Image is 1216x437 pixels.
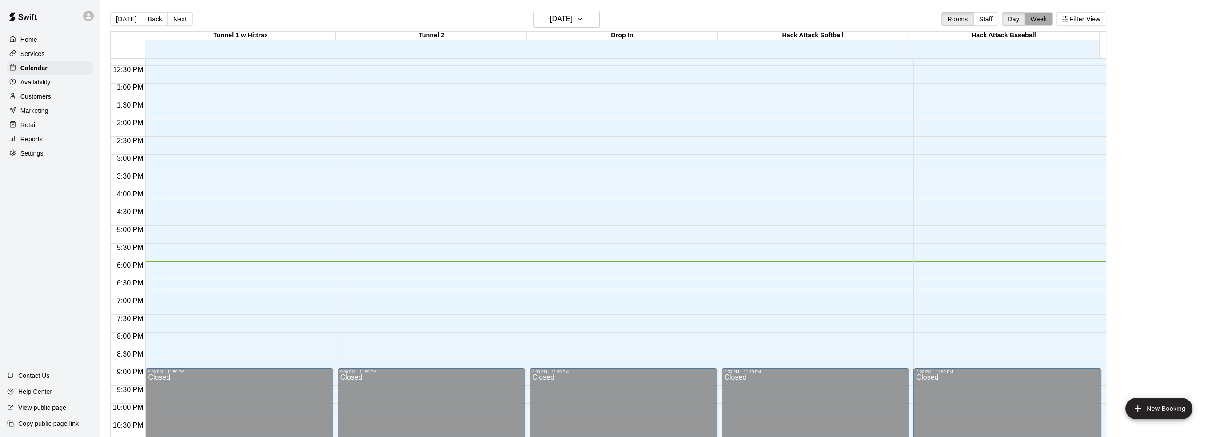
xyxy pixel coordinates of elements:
span: 6:00 PM [115,261,146,269]
button: Staff [973,12,999,26]
span: 5:00 PM [115,226,146,233]
span: 3:00 PM [115,155,146,162]
span: 1:00 PM [115,84,146,91]
p: Settings [20,149,44,158]
p: Marketing [20,106,48,115]
h6: [DATE] [550,13,573,25]
p: Calendar [20,64,48,72]
button: [DATE] [110,12,142,26]
div: Tunnel 2 [336,32,526,40]
span: 7:00 PM [115,297,146,305]
p: Customers [20,92,51,101]
p: Home [20,35,37,44]
span: 12:30 PM [111,66,145,73]
a: Reports [7,132,93,146]
span: 1:30 PM [115,101,146,109]
div: Hack Attack Softball [718,32,908,40]
div: 9:00 PM – 11:59 PM [148,369,330,374]
p: Contact Us [18,371,50,380]
span: 8:30 PM [115,350,146,358]
span: 5:30 PM [115,244,146,251]
div: Drop In [527,32,718,40]
p: Help Center [18,387,52,396]
a: Services [7,47,93,60]
span: 4:00 PM [115,190,146,198]
span: 2:30 PM [115,137,146,144]
div: 9:00 PM – 11:59 PM [916,369,1098,374]
button: Back [142,12,168,26]
button: Day [1002,12,1025,26]
a: Retail [7,118,93,132]
button: Next [167,12,192,26]
span: 7:30 PM [115,315,146,322]
div: 9:00 PM – 11:59 PM [724,369,906,374]
span: 3:30 PM [115,172,146,180]
div: Tunnel 1 w Hittrax [145,32,336,40]
span: 9:30 PM [115,386,146,393]
p: Availability [20,78,51,87]
span: 10:30 PM [111,421,145,429]
p: Retail [20,120,37,129]
a: Calendar [7,61,93,75]
span: 8:00 PM [115,333,146,340]
p: Copy public page link [18,419,79,428]
span: 4:30 PM [115,208,146,216]
button: Filter View [1056,12,1106,26]
a: Settings [7,147,93,160]
button: Rooms [941,12,973,26]
button: [DATE] [533,11,600,28]
a: Customers [7,90,93,103]
button: Week [1025,12,1053,26]
p: Services [20,49,45,58]
div: Hack Attack Baseball [908,32,1099,40]
div: 9:00 PM – 11:59 PM [532,369,714,374]
a: Availability [7,76,93,89]
a: Marketing [7,104,93,117]
p: View public page [18,403,66,412]
span: 9:00 PM [115,368,146,376]
div: 9:00 PM – 11:59 PM [340,369,522,374]
span: 6:30 PM [115,279,146,287]
a: Home [7,33,93,46]
p: Reports [20,135,43,144]
span: 10:00 PM [111,404,145,411]
span: 2:00 PM [115,119,146,127]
